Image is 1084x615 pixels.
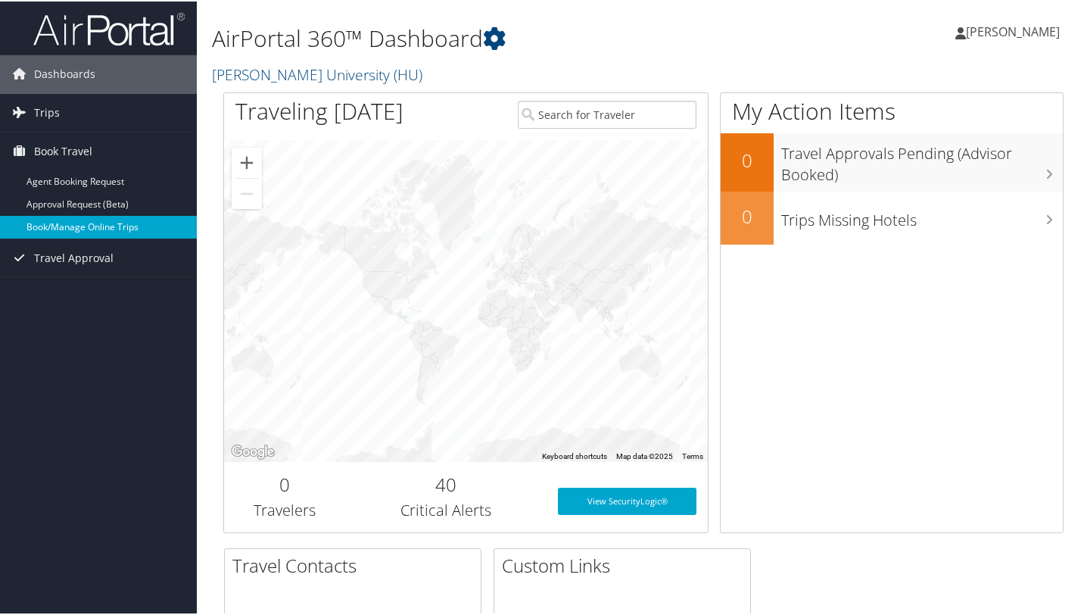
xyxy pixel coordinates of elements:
h3: Travelers [235,498,334,520]
span: Book Travel [34,131,92,169]
span: Map data ©2025 [616,451,673,459]
a: [PERSON_NAME] University (HU) [212,63,426,83]
h1: Traveling [DATE] [235,94,403,126]
span: Travel Approval [34,238,114,276]
a: 0Travel Approvals Pending (Advisor Booked) [721,132,1063,190]
h3: Travel Approvals Pending (Advisor Booked) [781,134,1063,184]
h2: 40 [357,470,535,496]
button: Zoom out [232,177,262,208]
button: Keyboard shortcuts [542,450,607,460]
input: Search for Traveler [518,99,696,127]
a: View SecurityLogic® [558,486,696,514]
a: 0Trips Missing Hotels [721,190,1063,243]
button: Zoom in [232,146,262,176]
span: Trips [34,92,60,130]
h2: 0 [721,146,774,172]
h1: My Action Items [721,94,1063,126]
span: [PERSON_NAME] [966,22,1060,39]
h3: Critical Alerts [357,498,535,520]
span: Dashboards [34,54,95,92]
h2: Custom Links [502,551,750,577]
a: Open this area in Google Maps (opens a new window) [228,441,278,460]
h2: 0 [235,470,334,496]
a: [PERSON_NAME] [955,8,1075,53]
h3: Trips Missing Hotels [781,201,1063,229]
h2: Travel Contacts [232,551,481,577]
h1: AirPortal 360™ Dashboard [212,21,787,53]
h2: 0 [721,202,774,228]
a: Terms (opens in new tab) [682,451,703,459]
img: Google [228,441,278,460]
img: airportal-logo.png [33,10,185,45]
